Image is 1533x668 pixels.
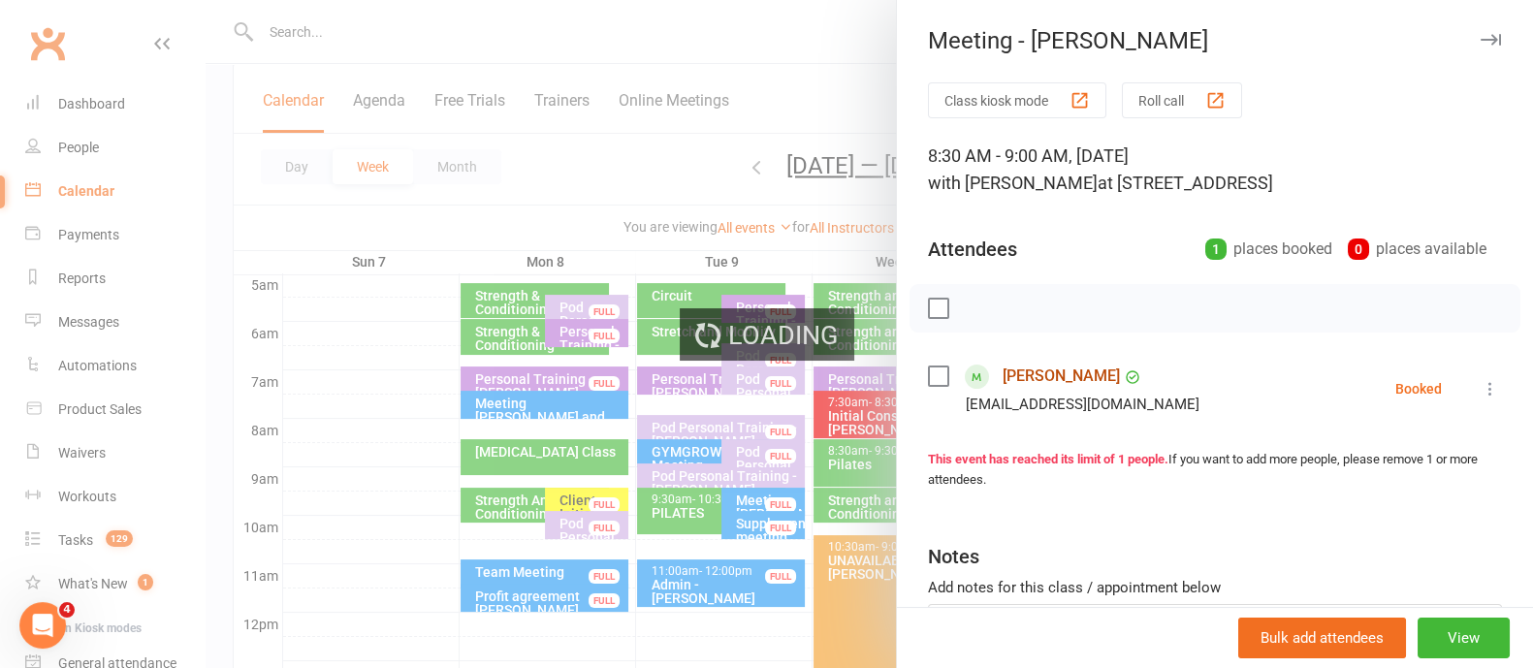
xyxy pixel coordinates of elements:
[928,450,1502,491] div: If you want to add more people, please remove 1 or more attendees.
[966,392,1199,417] div: [EMAIL_ADDRESS][DOMAIN_NAME]
[1122,82,1242,118] button: Roll call
[928,236,1017,263] div: Attendees
[1098,173,1273,193] span: at [STREET_ADDRESS]
[928,452,1168,466] strong: This event has reached its limit of 1 people.
[19,602,66,649] iframe: Intercom live chat
[1418,618,1510,658] button: View
[1205,236,1332,263] div: places booked
[1205,239,1227,260] div: 1
[1395,382,1442,396] div: Booked
[1348,236,1486,263] div: places available
[1238,618,1406,658] button: Bulk add attendees
[1003,361,1120,392] a: [PERSON_NAME]
[928,576,1502,599] div: Add notes for this class / appointment below
[928,543,979,570] div: Notes
[928,173,1098,193] span: with [PERSON_NAME]
[928,143,1502,197] div: 8:30 AM - 9:00 AM, [DATE]
[1348,239,1369,260] div: 0
[928,82,1106,118] button: Class kiosk mode
[897,27,1533,54] div: Meeting - [PERSON_NAME]
[59,602,75,618] span: 4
